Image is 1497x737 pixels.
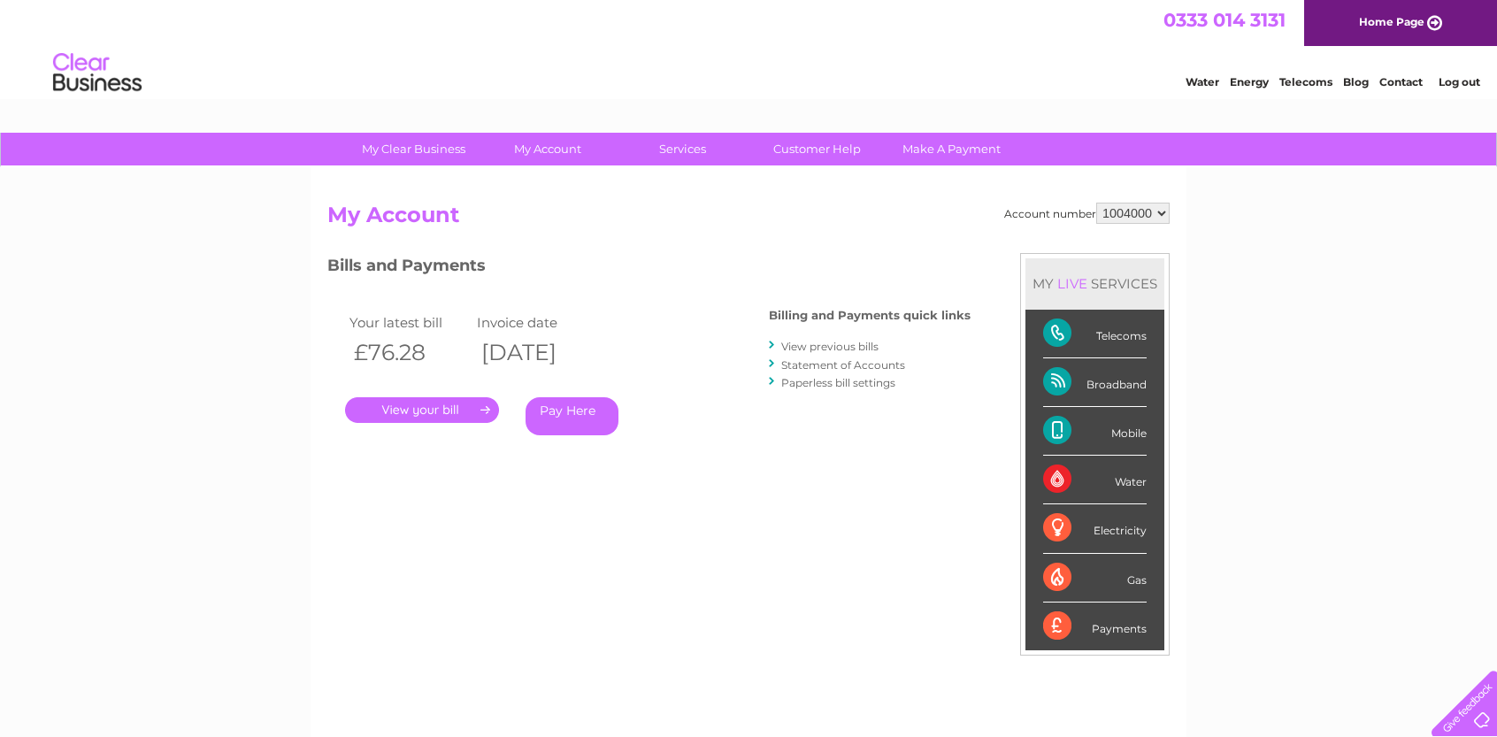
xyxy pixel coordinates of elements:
div: LIVE [1054,275,1091,292]
a: My Account [475,133,621,165]
th: [DATE] [472,334,600,371]
a: Energy [1230,75,1269,88]
a: Customer Help [744,133,890,165]
a: View previous bills [781,340,879,353]
a: . [345,397,499,423]
h3: Bills and Payments [327,253,971,284]
a: 0333 014 3131 [1163,9,1286,31]
div: Electricity [1043,504,1147,553]
div: Account number [1004,203,1170,224]
a: Blog [1343,75,1369,88]
img: logo.png [52,46,142,100]
a: Services [610,133,756,165]
a: Water [1186,75,1219,88]
a: Paperless bill settings [781,376,895,389]
a: Pay Here [526,397,618,435]
h2: My Account [327,203,1170,236]
div: Clear Business is a trading name of Verastar Limited (registered in [GEOGRAPHIC_DATA] No. 3667643... [332,10,1168,86]
div: Broadband [1043,358,1147,407]
div: Water [1043,456,1147,504]
a: Contact [1379,75,1423,88]
a: Telecoms [1279,75,1332,88]
h4: Billing and Payments quick links [769,309,971,322]
div: Mobile [1043,407,1147,456]
a: Make A Payment [879,133,1025,165]
a: Statement of Accounts [781,358,905,372]
a: My Clear Business [341,133,487,165]
div: Payments [1043,603,1147,650]
div: MY SERVICES [1025,258,1164,309]
th: £76.28 [345,334,472,371]
td: Invoice date [472,311,600,334]
div: Telecoms [1043,310,1147,358]
div: Gas [1043,554,1147,603]
td: Your latest bill [345,311,472,334]
a: Log out [1439,75,1480,88]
